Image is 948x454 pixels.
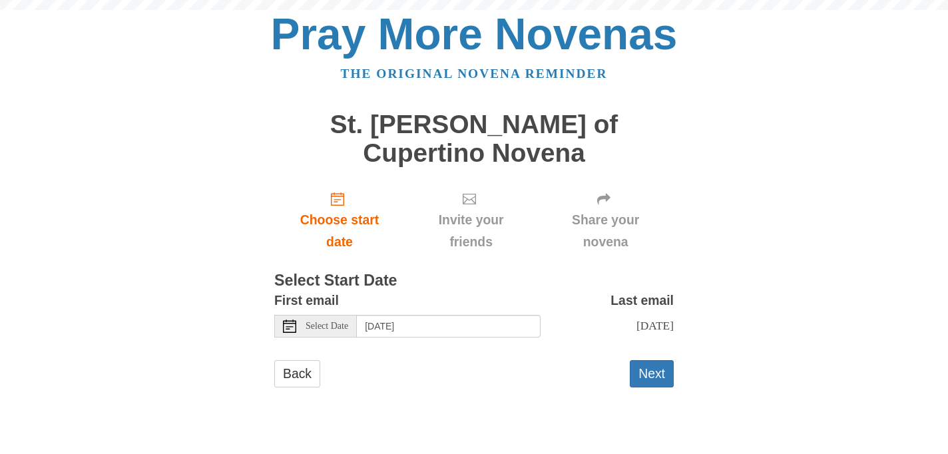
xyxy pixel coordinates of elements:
div: Click "Next" to confirm your start date first. [537,180,674,260]
span: Share your novena [551,209,660,253]
span: Choose start date [288,209,391,253]
span: Invite your friends [418,209,524,253]
div: Click "Next" to confirm your start date first. [405,180,537,260]
a: Pray More Novenas [271,9,678,59]
span: [DATE] [636,319,674,332]
a: Back [274,360,320,387]
a: The original novena reminder [341,67,608,81]
span: Select Date [306,322,348,331]
h3: Select Start Date [274,272,674,290]
label: First email [274,290,339,312]
h1: St. [PERSON_NAME] of Cupertino Novena [274,111,674,167]
button: Next [630,360,674,387]
a: Choose start date [274,180,405,260]
label: Last email [610,290,674,312]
